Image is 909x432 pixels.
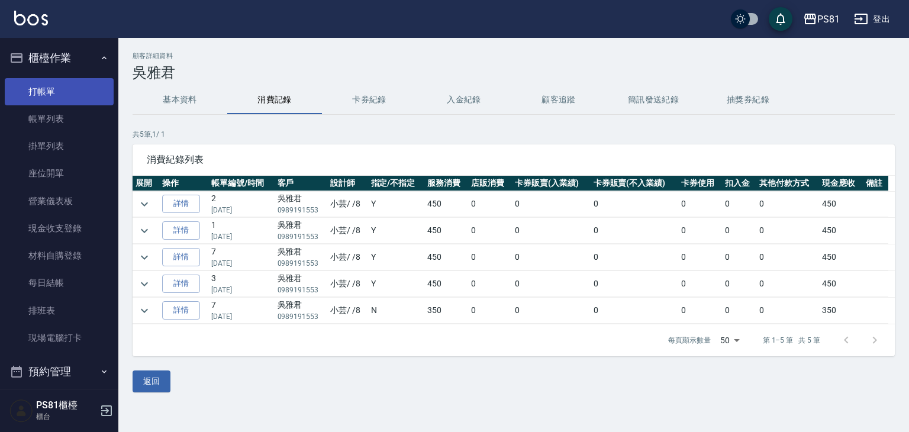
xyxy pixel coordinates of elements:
[722,244,756,270] td: 0
[668,335,711,346] p: 每頁顯示數量
[468,244,512,270] td: 0
[5,43,114,73] button: 櫃檯作業
[763,335,820,346] p: 第 1–5 筆 共 5 筆
[417,86,511,114] button: 入金紀錄
[819,176,863,191] th: 現金應收
[211,205,271,215] p: [DATE]
[9,399,33,423] img: Person
[162,221,200,240] a: 詳情
[756,218,819,244] td: 0
[5,297,114,324] a: 排班表
[5,356,114,387] button: 預約管理
[208,218,274,244] td: 1
[678,218,722,244] td: 0
[136,195,153,213] button: expand row
[591,218,678,244] td: 0
[136,222,153,240] button: expand row
[327,191,368,217] td: 小芸 / /8
[278,231,325,242] p: 0989191553
[819,298,863,324] td: 350
[591,271,678,297] td: 0
[275,244,328,270] td: 吳雅君
[468,176,512,191] th: 店販消費
[678,176,722,191] th: 卡券使用
[722,218,756,244] td: 0
[5,160,114,187] a: 座位開單
[327,271,368,297] td: 小芸 / /8
[468,191,512,217] td: 0
[162,301,200,320] a: 詳情
[798,7,844,31] button: PS81
[819,218,863,244] td: 450
[756,176,819,191] th: 其他付款方式
[211,285,271,295] p: [DATE]
[136,275,153,293] button: expand row
[424,218,468,244] td: 450
[278,205,325,215] p: 0989191553
[5,215,114,242] a: 現金收支登錄
[162,195,200,213] a: 詳情
[678,298,722,324] td: 0
[424,176,468,191] th: 服務消費
[368,271,424,297] td: Y
[819,191,863,217] td: 450
[275,191,328,217] td: 吳雅君
[512,218,590,244] td: 0
[512,191,590,217] td: 0
[512,298,590,324] td: 0
[424,271,468,297] td: 450
[819,244,863,270] td: 450
[227,86,322,114] button: 消費記錄
[275,176,328,191] th: 客戶
[136,302,153,320] button: expand row
[133,176,159,191] th: 展開
[678,271,722,297] td: 0
[701,86,795,114] button: 抽獎券紀錄
[278,258,325,269] p: 0989191553
[368,244,424,270] td: Y
[756,298,819,324] td: 0
[14,11,48,25] img: Logo
[819,271,863,297] td: 450
[275,298,328,324] td: 吳雅君
[327,218,368,244] td: 小芸 / /8
[36,399,96,411] h5: PS81櫃檯
[5,387,114,418] button: 報表及分析
[208,244,274,270] td: 7
[368,191,424,217] td: Y
[591,191,678,217] td: 0
[468,218,512,244] td: 0
[756,191,819,217] td: 0
[208,176,274,191] th: 帳單編號/時間
[208,271,274,297] td: 3
[715,324,744,356] div: 50
[591,176,678,191] th: 卡券販賣(不入業績)
[211,231,271,242] p: [DATE]
[5,188,114,215] a: 營業儀表板
[606,86,701,114] button: 簡訊發送紀錄
[512,271,590,297] td: 0
[722,271,756,297] td: 0
[591,298,678,324] td: 0
[468,271,512,297] td: 0
[278,311,325,322] p: 0989191553
[147,154,881,166] span: 消費紀錄列表
[756,244,819,270] td: 0
[159,176,208,191] th: 操作
[424,298,468,324] td: 350
[849,8,895,30] button: 登出
[769,7,792,31] button: save
[722,176,756,191] th: 扣入金
[278,285,325,295] p: 0989191553
[133,370,170,392] button: 返回
[5,269,114,296] a: 每日結帳
[5,324,114,352] a: 現場電腦打卡
[5,133,114,160] a: 掛單列表
[678,244,722,270] td: 0
[468,298,512,324] td: 0
[162,275,200,293] a: 詳情
[424,191,468,217] td: 450
[368,298,424,324] td: N
[512,176,590,191] th: 卡券販賣(入業績)
[162,248,200,266] a: 詳情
